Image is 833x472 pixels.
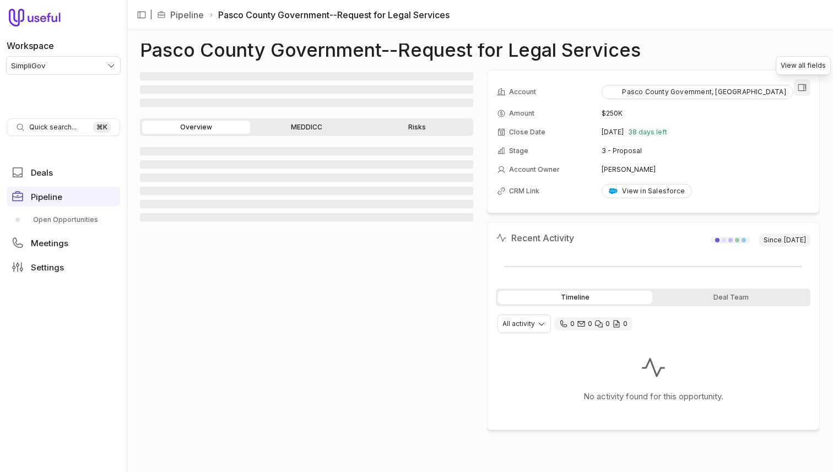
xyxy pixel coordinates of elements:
[784,236,806,245] time: [DATE]
[142,121,250,134] a: Overview
[31,193,62,201] span: Pipeline
[252,121,360,134] a: MEDDICC
[140,99,473,107] span: ‌
[602,184,692,198] a: View in Salesforce
[170,8,204,21] a: Pipeline
[602,161,809,178] td: [PERSON_NAME]
[140,72,473,80] span: ‌
[7,187,120,207] a: Pipeline
[509,165,560,174] span: Account Owner
[150,8,153,21] span: |
[654,291,809,304] div: Deal Team
[509,128,545,137] span: Close Date
[93,122,111,133] kbd: ⌘ K
[555,317,632,330] div: 0 calls and 0 email threads
[628,128,667,137] span: 38 days left
[781,61,826,70] div: View all fields
[509,109,534,118] span: Amount
[133,7,150,23] button: Collapse sidebar
[140,187,473,195] span: ‌
[509,88,536,96] span: Account
[7,257,120,277] a: Settings
[759,234,810,247] span: Since
[602,128,624,137] time: [DATE]
[29,123,77,132] span: Quick search...
[7,162,120,182] a: Deals
[7,233,120,253] a: Meetings
[140,85,473,94] span: ‌
[140,44,641,57] h1: Pasco County Government--Request for Legal Services
[583,390,723,403] p: No activity found for this opportunity.
[140,173,473,182] span: ‌
[140,147,473,155] span: ‌
[7,211,120,229] div: Pipeline submenu
[794,79,810,96] button: View all fields
[496,231,574,245] h2: Recent Activity
[31,239,68,247] span: Meetings
[602,142,809,160] td: 3 - Proposal
[609,187,685,196] div: View in Salesforce
[509,187,539,196] span: CRM Link
[602,85,793,99] button: Pasco County Government, [GEOGRAPHIC_DATA]
[363,121,471,134] a: Risks
[31,263,64,272] span: Settings
[31,169,53,177] span: Deals
[7,211,120,229] a: Open Opportunities
[140,160,473,169] span: ‌
[509,147,528,155] span: Stage
[140,200,473,208] span: ‌
[208,8,450,21] li: Pasco County Government--Request for Legal Services
[609,88,786,96] div: Pasco County Government, [GEOGRAPHIC_DATA]
[602,105,809,122] td: $250K
[498,291,652,304] div: Timeline
[7,39,54,52] label: Workspace
[140,213,473,221] span: ‌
